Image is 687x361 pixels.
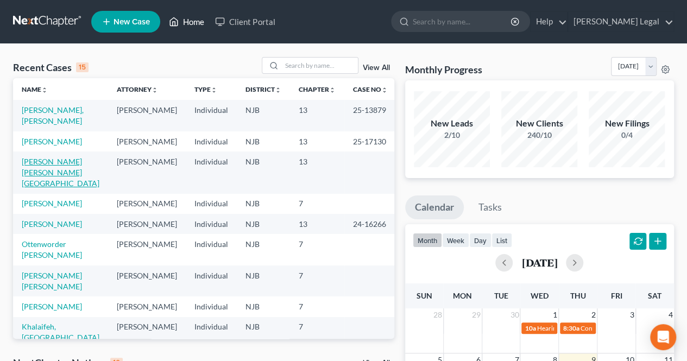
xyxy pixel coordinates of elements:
[442,233,469,248] button: week
[629,308,635,321] span: 3
[299,85,336,93] a: Chapterunfold_more
[76,62,89,72] div: 15
[22,157,99,188] a: [PERSON_NAME] [PERSON_NAME][GEOGRAPHIC_DATA]
[186,100,237,131] td: Individual
[667,308,674,321] span: 4
[275,87,281,93] i: unfold_more
[590,308,597,321] span: 2
[344,131,396,151] td: 25-17130
[494,291,508,300] span: Tue
[186,234,237,265] td: Individual
[237,131,290,151] td: NJB
[186,151,237,193] td: Individual
[329,87,336,93] i: unfold_more
[186,317,237,348] td: Individual
[186,296,237,316] td: Individual
[186,214,237,234] td: Individual
[41,87,48,93] i: unfold_more
[537,324,621,332] span: Hearing for [PERSON_NAME]
[469,195,512,219] a: Tasks
[237,214,290,234] td: NJB
[290,131,344,151] td: 13
[501,117,577,130] div: New Clients
[491,233,512,248] button: list
[432,308,443,321] span: 28
[290,100,344,131] td: 13
[108,265,186,296] td: [PERSON_NAME]
[290,296,344,316] td: 7
[344,214,396,234] td: 24-16266
[363,64,390,72] a: View All
[501,130,577,141] div: 240/10
[416,291,432,300] span: Sun
[570,291,586,300] span: Thu
[22,105,84,125] a: [PERSON_NAME], [PERSON_NAME]
[114,18,150,26] span: New Case
[186,131,237,151] td: Individual
[152,87,158,93] i: unfold_more
[237,296,290,316] td: NJB
[237,100,290,131] td: NJB
[237,265,290,296] td: NJB
[22,322,99,342] a: Khalaifeh, [GEOGRAPHIC_DATA]
[290,265,344,296] td: 7
[290,214,344,234] td: 13
[521,257,557,268] h2: [DATE]
[290,151,344,193] td: 13
[344,100,396,131] td: 25-13879
[290,317,344,348] td: 7
[108,131,186,151] td: [PERSON_NAME]
[568,12,673,31] a: [PERSON_NAME] Legal
[531,12,567,31] a: Help
[210,12,280,31] a: Client Portal
[471,308,482,321] span: 29
[648,291,661,300] span: Sat
[563,324,579,332] span: 8:30a
[413,11,512,31] input: Search by name...
[237,194,290,214] td: NJB
[531,291,549,300] span: Wed
[211,87,217,93] i: unfold_more
[22,137,82,146] a: [PERSON_NAME]
[108,100,186,131] td: [PERSON_NAME]
[22,85,48,93] a: Nameunfold_more
[245,85,281,93] a: Districtunfold_more
[414,130,490,141] div: 2/10
[282,58,358,73] input: Search by name...
[525,324,535,332] span: 10a
[13,61,89,74] div: Recent Cases
[108,317,186,348] td: [PERSON_NAME]
[414,117,490,130] div: New Leads
[108,296,186,316] td: [PERSON_NAME]
[589,117,665,130] div: New Filings
[552,308,558,321] span: 1
[237,234,290,265] td: NJB
[194,85,217,93] a: Typeunfold_more
[381,87,388,93] i: unfold_more
[290,194,344,214] td: 7
[108,234,186,265] td: [PERSON_NAME]
[405,195,464,219] a: Calendar
[108,214,186,234] td: [PERSON_NAME]
[163,12,210,31] a: Home
[22,302,82,311] a: [PERSON_NAME]
[22,271,82,291] a: [PERSON_NAME] [PERSON_NAME]
[589,130,665,141] div: 0/4
[453,291,472,300] span: Mon
[108,151,186,193] td: [PERSON_NAME]
[117,85,158,93] a: Attorneyunfold_more
[290,234,344,265] td: 7
[353,85,388,93] a: Case Nounfold_more
[237,151,290,193] td: NJB
[469,233,491,248] button: day
[650,324,676,350] div: Open Intercom Messenger
[22,199,82,208] a: [PERSON_NAME]
[405,63,482,76] h3: Monthly Progress
[186,265,237,296] td: Individual
[509,308,520,321] span: 30
[108,194,186,214] td: [PERSON_NAME]
[413,233,442,248] button: month
[237,317,290,348] td: NJB
[610,291,622,300] span: Fri
[186,194,237,214] td: Individual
